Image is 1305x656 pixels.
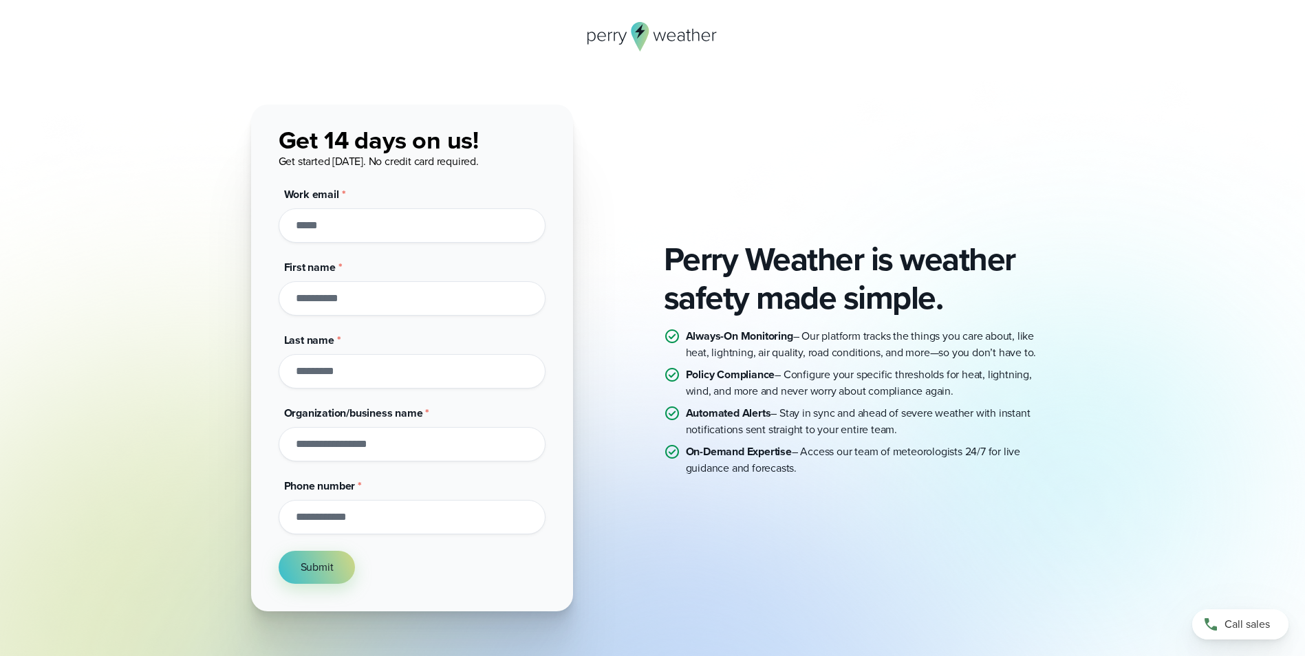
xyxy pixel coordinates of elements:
[279,122,479,158] span: Get 14 days on us!
[686,367,1055,400] p: – Configure your specific thresholds for heat, lightning, wind, and more and never worry about co...
[686,328,793,344] strong: Always-On Monitoring
[686,405,771,421] strong: Automated Alerts
[1225,616,1270,633] span: Call sales
[686,328,1055,361] p: – Our platform tracks the things you care about, like heat, lightning, air quality, road conditio...
[279,153,479,169] span: Get started [DATE]. No credit card required.
[1192,609,1288,639] a: Call sales
[686,405,1055,438] p: – Stay in sync and ahead of severe weather with instant notifications sent straight to your entir...
[686,367,775,382] strong: Policy Compliance
[284,186,339,202] span: Work email
[279,551,356,584] button: Submit
[686,444,792,459] strong: On-Demand Expertise
[284,259,336,275] span: First name
[284,405,423,421] span: Organization/business name
[686,444,1055,477] p: – Access our team of meteorologists 24/7 for live guidance and forecasts.
[284,332,334,348] span: Last name
[664,240,1055,317] h2: Perry Weather is weather safety made simple.
[301,559,334,576] span: Submit
[284,478,356,494] span: Phone number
